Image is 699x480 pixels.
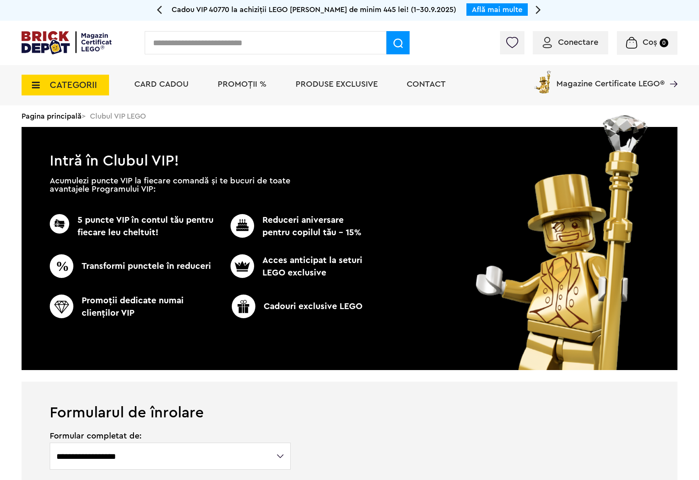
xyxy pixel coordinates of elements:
h1: Intră în Clubul VIP! [22,127,677,165]
span: Conectare [558,38,598,46]
img: CC_BD_Green_chek_mark [232,295,255,318]
span: Magazine Certificate LEGO® [556,69,665,88]
small: 0 [660,39,668,47]
a: PROMOȚII % [218,80,267,88]
div: > Clubul VIP LEGO [22,105,677,127]
p: 5 puncte VIP în contul tău pentru fiecare leu cheltuit! [50,214,217,239]
a: Conectare [543,38,598,46]
p: Reduceri aniversare pentru copilul tău - 15% [217,214,365,239]
span: Coș [643,38,657,46]
h1: Formularul de înrolare [22,382,677,420]
p: Acces anticipat la seturi LEGO exclusive [217,254,365,279]
a: Pagina principală [22,112,82,120]
img: CC_BD_Green_chek_mark [231,214,254,238]
p: Transformi punctele în reduceri [50,254,217,278]
span: CATEGORII [50,80,97,90]
span: Cadou VIP 40770 la achiziții LEGO [PERSON_NAME] de minim 445 lei! (1-30.9.2025) [172,6,456,13]
p: Promoţii dedicate numai clienţilor VIP [50,295,217,319]
img: CC_BD_Green_chek_mark [50,214,69,234]
a: Card Cadou [134,80,189,88]
img: CC_BD_Green_chek_mark [231,254,254,278]
p: Cadouri exclusive LEGO [214,295,381,318]
img: CC_BD_Green_chek_mark [50,295,73,318]
a: Contact [407,80,446,88]
img: CC_BD_Green_chek_mark [50,254,73,278]
p: Acumulezi puncte VIP la fiecare comandă și te bucuri de toate avantajele Programului VIP: [50,177,290,193]
span: Formular completat de: [50,432,291,440]
a: Magazine Certificate LEGO® [665,69,677,77]
a: Află mai multe [472,6,522,13]
img: vip_page_image [464,115,660,370]
a: Produse exclusive [296,80,378,88]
